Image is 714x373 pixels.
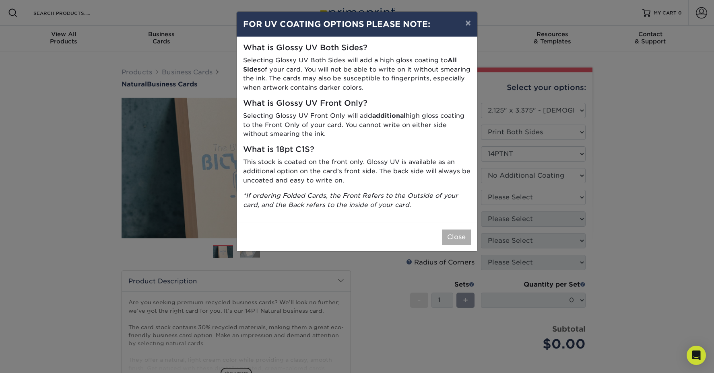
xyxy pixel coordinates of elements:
p: This stock is coated on the front only. Glossy UV is available as an additional option on the car... [243,158,471,185]
h4: FOR UV COATING OPTIONS PLEASE NOTE: [243,18,471,30]
h5: What is Glossy UV Front Only? [243,99,471,108]
strong: All Sides [243,56,457,73]
p: Selecting Glossy UV Both Sides will add a high gloss coating to of your card. You will not be abl... [243,56,471,92]
h5: What is Glossy UV Both Sides? [243,43,471,53]
button: × [459,12,477,34]
button: Close [442,230,471,245]
strong: additional [372,112,406,119]
i: *If ordering Folded Cards, the Front Refers to the Outside of your card, and the Back refers to t... [243,192,458,209]
p: Selecting Glossy UV Front Only will add high gloss coating to the Front Only of your card. You ca... [243,111,471,139]
div: Open Intercom Messenger [687,346,706,365]
h5: What is 18pt C1S? [243,145,471,154]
